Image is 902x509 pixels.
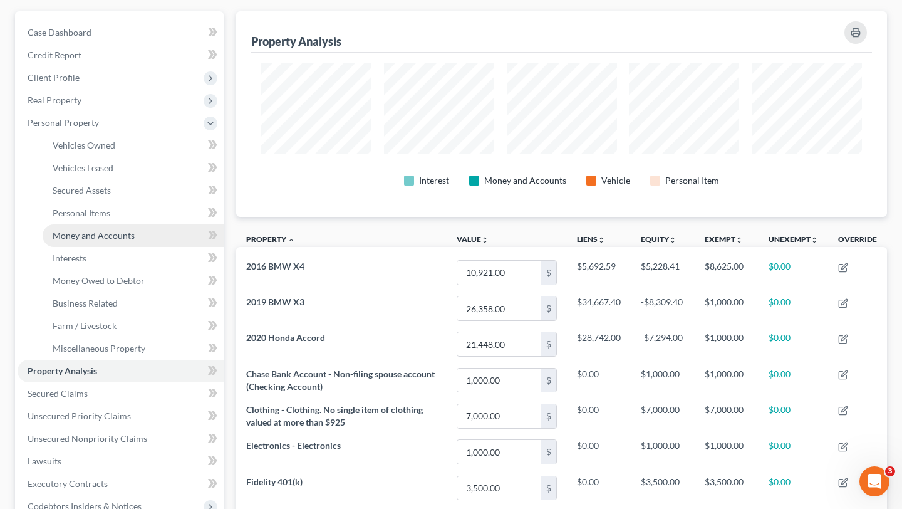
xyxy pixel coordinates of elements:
[457,234,489,244] a: Valueunfold_more
[695,255,759,290] td: $8,625.00
[246,369,435,392] span: Chase Bank Account - Non-filing spouse account (Checking Account)
[53,253,86,263] span: Interests
[631,398,695,434] td: $7,000.00
[457,369,541,392] input: 0.00
[759,291,828,327] td: $0.00
[18,428,224,450] a: Unsecured Nonpriority Claims
[577,234,605,244] a: Liensunfold_more
[28,50,81,60] span: Credit Report
[695,398,759,434] td: $7,000.00
[28,365,97,376] span: Property Analysis
[695,470,759,506] td: $3,500.00
[43,224,224,247] a: Money and Accounts
[567,398,631,434] td: $0.00
[567,291,631,327] td: $34,667.40
[567,327,631,362] td: $28,742.00
[28,478,108,489] span: Executory Contracts
[541,476,556,500] div: $
[631,362,695,398] td: $1,000.00
[246,296,304,307] span: 2019 BMW X3
[541,261,556,285] div: $
[419,174,449,187] div: Interest
[631,327,695,362] td: -$7,294.00
[28,72,80,83] span: Client Profile
[641,234,676,244] a: Equityunfold_more
[735,236,743,244] i: unfold_more
[631,255,695,290] td: $5,228.41
[43,179,224,202] a: Secured Assets
[457,296,541,320] input: 0.00
[457,261,541,285] input: 0.00
[457,332,541,356] input: 0.00
[53,343,145,354] span: Miscellaneous Property
[695,362,759,398] td: $1,000.00
[246,234,295,244] a: Property expand_less
[43,247,224,270] a: Interests
[43,337,224,360] a: Miscellaneous Property
[28,411,131,421] span: Unsecured Priority Claims
[28,388,88,399] span: Secured Claims
[811,236,818,244] i: unfold_more
[53,298,118,308] span: Business Related
[759,327,828,362] td: $0.00
[251,34,341,49] div: Property Analysis
[53,275,145,286] span: Money Owed to Debtor
[759,434,828,470] td: $0.00
[18,44,224,66] a: Credit Report
[769,234,818,244] a: Unexemptunfold_more
[18,473,224,495] a: Executory Contracts
[705,234,743,244] a: Exemptunfold_more
[759,362,828,398] td: $0.00
[246,440,341,451] span: Electronics - Electronics
[18,360,224,382] a: Property Analysis
[567,470,631,506] td: $0.00
[828,227,887,255] th: Override
[631,470,695,506] td: $3,500.00
[759,398,828,434] td: $0.00
[43,202,224,224] a: Personal Items
[28,456,61,466] span: Lawsuits
[665,174,719,187] div: Personal Item
[567,434,631,470] td: $0.00
[43,134,224,157] a: Vehicles Owned
[18,382,224,405] a: Secured Claims
[18,21,224,44] a: Case Dashboard
[53,207,110,218] span: Personal Items
[43,157,224,179] a: Vehicles Leased
[695,434,759,470] td: $1,000.00
[53,320,117,331] span: Farm / Livestock
[669,236,676,244] i: unfold_more
[53,185,111,196] span: Secured Assets
[541,440,556,464] div: $
[759,470,828,506] td: $0.00
[631,434,695,470] td: $1,000.00
[53,140,115,150] span: Vehicles Owned
[567,362,631,398] td: $0.00
[246,261,304,271] span: 2016 BMW X4
[53,162,113,173] span: Vehicles Leased
[481,236,489,244] i: unfold_more
[43,315,224,337] a: Farm / Livestock
[695,327,759,362] td: $1,000.00
[859,466,889,496] iframe: Intercom live chat
[457,404,541,428] input: 0.00
[18,450,224,473] a: Lawsuits
[457,476,541,500] input: 0.00
[541,369,556,392] div: $
[457,440,541,464] input: 0.00
[43,270,224,292] a: Money Owed to Debtor
[28,433,147,444] span: Unsecured Nonpriority Claims
[246,404,423,428] span: Clothing - Clothing. No single item of clothing valued at more than $925
[246,476,303,487] span: Fidelity 401(k)
[541,332,556,356] div: $
[759,255,828,290] td: $0.00
[28,27,91,38] span: Case Dashboard
[567,255,631,290] td: $5,692.59
[53,230,135,241] span: Money and Accounts
[598,236,605,244] i: unfold_more
[631,291,695,327] td: -$8,309.40
[246,332,325,343] span: 2020 Honda Accord
[43,292,224,315] a: Business Related
[885,466,895,476] span: 3
[484,174,566,187] div: Money and Accounts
